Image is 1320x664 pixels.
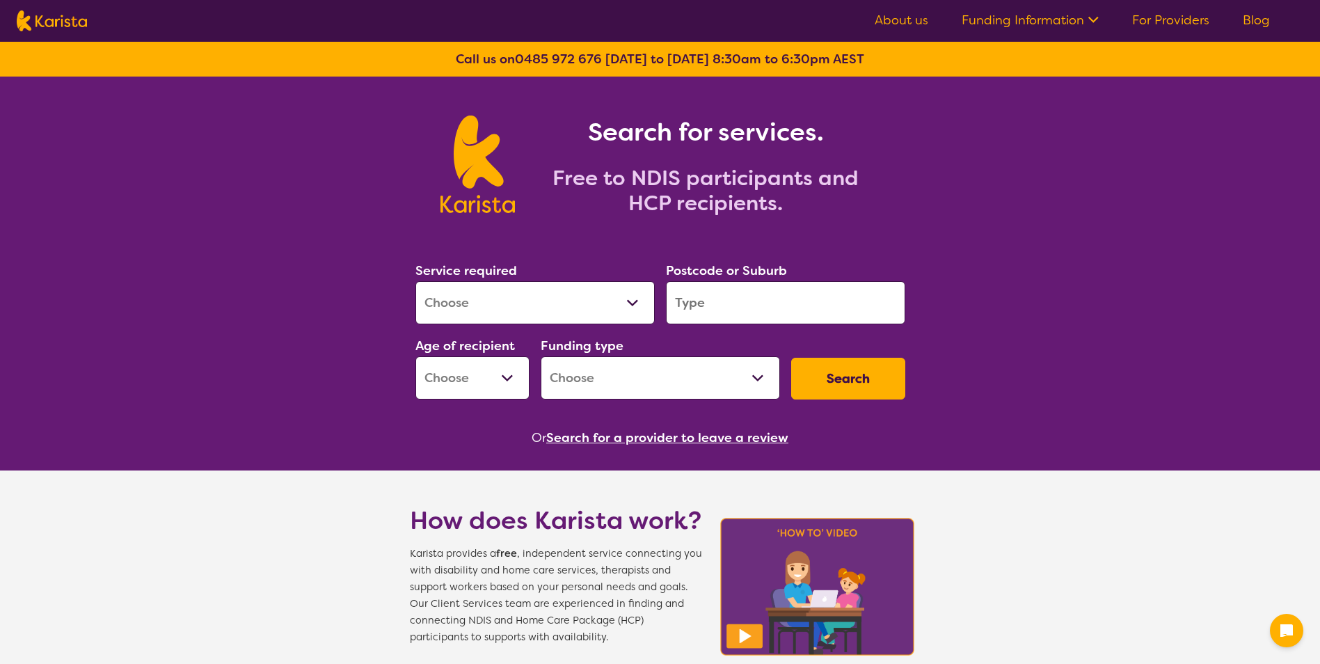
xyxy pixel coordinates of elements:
b: Call us on [DATE] to [DATE] 8:30am to 6:30pm AEST [456,51,864,68]
button: Search [791,358,905,400]
img: Karista logo [440,116,515,213]
label: Age of recipient [415,338,515,354]
h1: How does Karista work? [410,504,702,537]
a: Blog [1243,12,1270,29]
img: Karista video [716,514,919,660]
a: About us [875,12,928,29]
span: Or [532,427,546,448]
h2: Free to NDIS participants and HCP recipients. [532,166,880,216]
label: Postcode or Suburb [666,262,787,279]
input: Type [666,281,905,324]
a: For Providers [1132,12,1209,29]
b: free [496,547,517,560]
label: Service required [415,262,517,279]
label: Funding type [541,338,623,354]
h1: Search for services. [532,116,880,149]
button: Search for a provider to leave a review [546,427,788,448]
span: Karista provides a , independent service connecting you with disability and home care services, t... [410,546,702,646]
a: Funding Information [962,12,1099,29]
a: 0485 972 676 [515,51,602,68]
img: Karista logo [17,10,87,31]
